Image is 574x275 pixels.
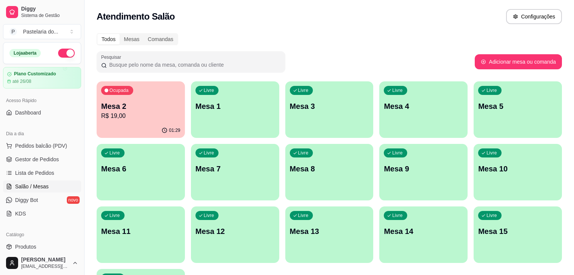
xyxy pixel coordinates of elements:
[97,206,185,263] button: LivreMesa 11
[3,140,81,152] button: Pedidos balcão (PDV)
[486,212,497,218] p: Livre
[298,87,309,93] p: Livre
[384,226,463,237] p: Mesa 14
[97,144,185,200] button: LivreMesa 6
[101,226,180,237] p: Mesa 11
[97,11,175,23] h2: Atendimento Salão
[191,81,279,138] button: LivreMesa 1
[3,241,81,253] a: Produtos
[3,153,81,165] a: Gestor de Pedidos
[486,150,497,156] p: Livre
[204,150,214,156] p: Livre
[15,109,41,116] span: Dashboard
[15,142,67,150] span: Pedidos balcão (PDV)
[3,208,81,220] a: KDS
[191,206,279,263] button: LivreMesa 12
[195,163,275,174] p: Mesa 7
[9,49,41,57] div: Loja aberta
[298,150,309,156] p: Livre
[97,34,120,44] div: Todos
[290,101,369,112] p: Mesa 3
[3,95,81,107] div: Acesso Rápido
[21,12,78,18] span: Sistema de Gestão
[474,81,562,138] button: LivreMesa 5
[15,210,26,217] span: KDS
[101,163,180,174] p: Mesa 6
[384,101,463,112] p: Mesa 4
[109,212,120,218] p: Livre
[392,212,403,218] p: Livre
[58,49,75,58] button: Alterar Status
[15,169,54,177] span: Lista de Pedidos
[478,226,557,237] p: Mesa 15
[379,81,468,138] button: LivreMesa 4
[475,54,562,69] button: Adicionar mesa ou comanda
[191,144,279,200] button: LivreMesa 7
[392,150,403,156] p: Livre
[21,6,78,12] span: Diggy
[290,226,369,237] p: Mesa 13
[506,9,562,24] button: Configurações
[379,206,468,263] button: LivreMesa 14
[285,144,374,200] button: LivreMesa 8
[107,61,281,69] input: Pesquisar
[3,229,81,241] div: Catálogo
[486,87,497,93] p: Livre
[15,156,59,163] span: Gestor de Pedidos
[12,78,31,84] article: até 26/08
[478,163,557,174] p: Mesa 10
[101,54,124,60] label: Pesquisar
[285,206,374,263] button: LivreMesa 13
[21,257,69,263] span: [PERSON_NAME]
[3,107,81,119] a: Dashboard
[15,183,49,190] span: Salão / Mesas
[3,254,81,272] button: [PERSON_NAME][EMAIL_ADDRESS][DOMAIN_NAME]
[3,67,81,89] a: Plano Customizadoaté 26/08
[285,81,374,138] button: LivreMesa 3
[3,128,81,140] div: Dia a dia
[474,206,562,263] button: LivreMesa 15
[109,87,129,93] p: Ocupada
[21,263,69,269] span: [EMAIL_ADDRESS][DOMAIN_NAME]
[120,34,143,44] div: Mesas
[3,24,81,39] button: Select a team
[195,101,275,112] p: Mesa 1
[290,163,369,174] p: Mesa 8
[474,144,562,200] button: LivreMesa 10
[478,101,557,112] p: Mesa 5
[101,101,180,112] p: Mesa 2
[3,194,81,206] a: Diggy Botnovo
[204,87,214,93] p: Livre
[15,196,38,204] span: Diggy Bot
[195,226,275,237] p: Mesa 12
[109,150,120,156] p: Livre
[3,180,81,192] a: Salão / Mesas
[14,71,56,77] article: Plano Customizado
[97,81,185,138] button: OcupadaMesa 2R$ 19,0001:29
[9,28,17,35] span: P
[204,212,214,218] p: Livre
[3,167,81,179] a: Lista de Pedidos
[144,34,178,44] div: Comandas
[392,87,403,93] p: Livre
[379,144,468,200] button: LivreMesa 9
[298,212,309,218] p: Livre
[23,28,58,35] div: Pastelaria do ...
[384,163,463,174] p: Mesa 9
[3,3,81,21] a: DiggySistema de Gestão
[169,127,180,133] p: 01:29
[101,112,180,121] p: R$ 19,00
[15,243,36,251] span: Produtos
